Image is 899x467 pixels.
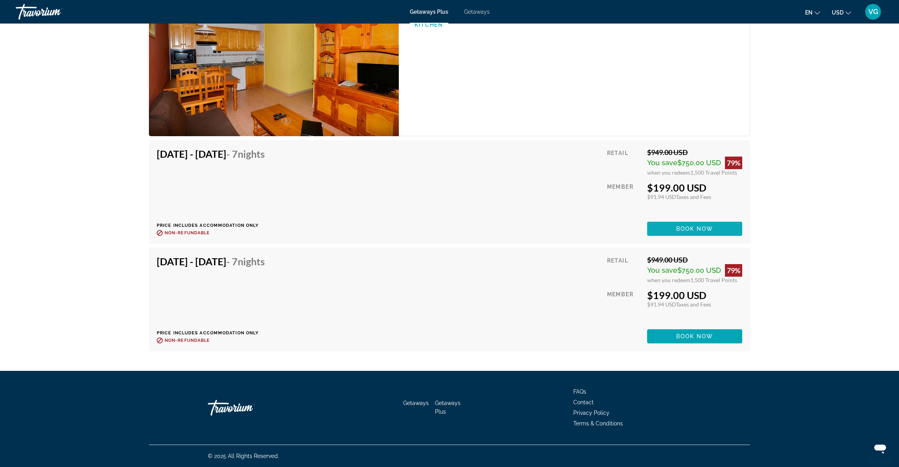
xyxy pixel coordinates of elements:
div: $91.94 USD [647,301,742,308]
p: Price includes accommodation only [157,223,271,228]
a: Getaways Plus [410,9,448,15]
button: Change language [805,7,820,18]
div: Member [607,182,641,216]
span: $750.00 USD [677,266,721,274]
button: Book now [647,222,742,236]
div: Retail [607,255,641,283]
a: Privacy Policy [573,410,609,416]
a: Travorium [208,396,286,420]
a: FAQs [573,389,586,395]
span: VG [868,8,878,16]
span: Book now [676,226,714,232]
button: Change currency [832,7,851,18]
a: Terms & Conditions [573,420,623,427]
span: Non-refundable [165,230,210,235]
div: 79% [725,264,742,277]
p: Price includes accommodation only [157,330,271,336]
span: Taxes and Fees [676,193,711,200]
span: $750.00 USD [677,159,721,167]
span: when you redeem [647,277,690,283]
button: Book now [647,329,742,343]
iframe: Button to launch messaging window [868,436,893,461]
a: Contact [573,399,594,405]
span: when you redeem [647,169,690,176]
span: 1,500 Travel Points [690,169,737,176]
div: $199.00 USD [647,182,742,193]
div: Retail [607,148,641,176]
span: Book now [676,333,714,339]
span: - 7 [226,255,265,267]
span: - 7 [226,148,265,160]
span: Taxes and Fees [676,301,711,308]
a: Getaways [464,9,490,15]
span: USD [832,9,844,16]
a: Travorium [16,2,94,22]
span: © 2025 All Rights Reserved. [208,453,279,459]
a: Getaways Plus [435,400,461,415]
div: $949.00 USD [647,148,742,157]
span: Non-refundable [165,338,210,343]
span: Nights [238,148,265,160]
a: Getaways [403,400,429,406]
div: $91.94 USD [647,193,742,200]
button: User Menu [863,4,883,20]
span: You save [647,159,677,167]
span: 1,500 Travel Points [690,277,737,283]
div: $199.00 USD [647,289,742,301]
div: Member [607,289,641,323]
h4: [DATE] - [DATE] [157,148,265,160]
h4: [DATE] - [DATE] [157,255,265,267]
span: en [805,9,813,16]
span: Nights [238,255,265,267]
div: 79% [725,157,742,169]
span: You save [647,266,677,274]
div: $949.00 USD [647,255,742,264]
p: Kitchen [415,22,574,28]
